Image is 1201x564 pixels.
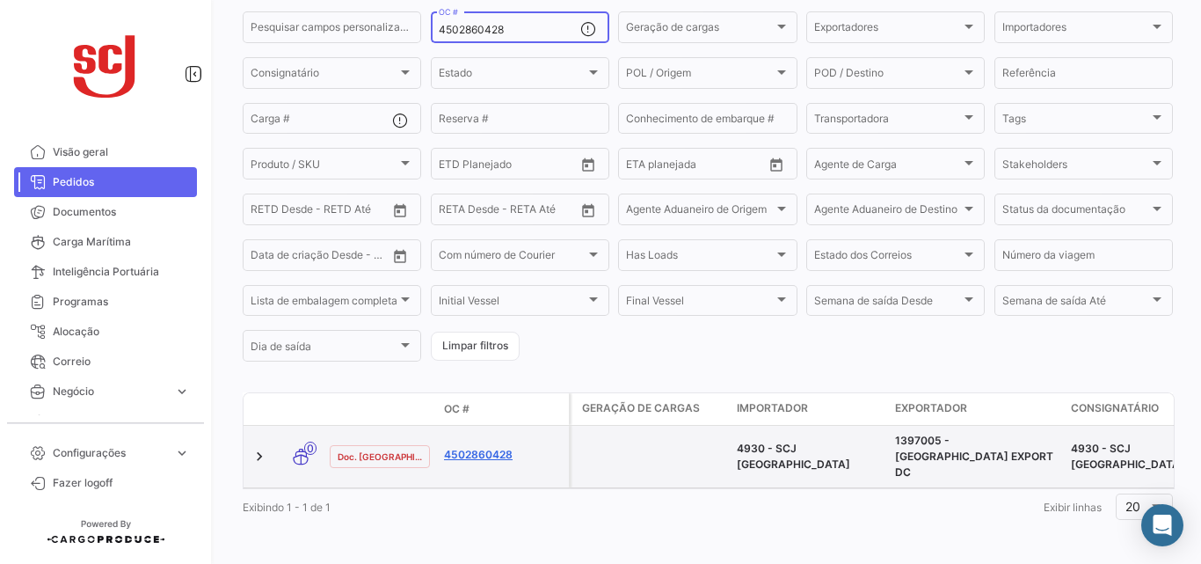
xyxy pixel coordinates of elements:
[1044,501,1102,514] span: Exibir linhas
[814,160,961,172] span: Agente de Carga
[14,347,197,377] a: Correio
[814,24,961,36] span: Exportadores
[431,332,520,361] button: Limpar filtros
[1071,442,1184,471] span: 4930 - SCJ Brasil
[53,384,167,399] span: Negócio
[251,448,268,465] a: Expand/Collapse Row
[444,401,469,417] span: OC #
[730,393,888,425] datatable-header-cell: Importador
[251,70,397,82] span: Consignatário
[251,252,282,264] input: Desde
[53,144,190,160] span: Visão geral
[53,475,190,491] span: Fazer logoff
[437,394,569,424] datatable-header-cell: OC #
[444,447,562,463] a: 4502860428
[1002,24,1149,36] span: Importadores
[53,264,190,280] span: Inteligência Portuária
[895,400,967,416] span: Exportador
[483,160,548,172] input: Até
[53,354,190,370] span: Correio
[53,445,167,461] span: Configurações
[575,197,601,223] button: Open calendar
[575,151,601,178] button: Open calendar
[14,287,197,317] a: Programas
[295,206,360,218] input: Até
[14,167,197,197] a: Pedidos
[62,21,149,109] img: scj_logo1.svg
[387,197,413,223] button: Open calendar
[174,414,190,429] span: expand_more
[14,257,197,287] a: Inteligência Portuária
[626,70,773,82] span: POL / Origem
[439,297,586,310] span: Initial Vessel
[737,400,808,416] span: Importador
[895,434,1053,479] span: 1397005 - TOLUCA EXPORT DC
[53,414,167,429] span: Estatística
[53,174,190,190] span: Pedidos
[483,206,548,218] input: Até
[251,297,397,310] span: Lista de embalagem completa
[814,252,961,264] span: Estado dos Correios
[582,400,700,416] span: Geração de cargas
[571,393,730,425] datatable-header-cell: Geração de cargas
[626,206,773,218] span: Agente Aduaneiro de Origem
[439,160,470,172] input: Desde
[279,402,323,416] datatable-header-cell: Modo de Transporte
[814,115,961,128] span: Transportadora
[243,501,331,514] span: Exibindo 1 - 1 de 1
[304,442,317,455] span: 0
[626,297,773,310] span: Final Vessel
[174,384,190,399] span: expand_more
[14,317,197,347] a: Alocação
[1125,499,1140,514] span: 20
[763,151,790,178] button: Open calendar
[53,324,190,340] span: Alocação
[814,70,961,82] span: POD / Destino
[14,197,197,227] a: Documentos
[737,442,850,471] span: 4930 - SCJ Brasil
[53,294,190,310] span: Programas
[888,393,1064,425] datatable-header-cell: Exportador
[626,24,773,36] span: Geração de cargas
[1141,504,1183,546] div: Abrir Intercom Messenger
[439,252,586,264] span: Com número de Courier
[814,206,961,218] span: Agente Aduaneiro de Destino
[670,160,735,172] input: Até
[251,160,397,172] span: Produto / SKU
[814,297,961,310] span: Semana de saída Desde
[1002,160,1149,172] span: Stakeholders
[387,243,413,269] button: Open calendar
[1071,400,1159,416] span: Consignatário
[323,402,437,416] datatable-header-cell: Estado Doc.
[14,227,197,257] a: Carga Marítima
[626,160,658,172] input: Desde
[14,137,197,167] a: Visão geral
[1002,115,1149,128] span: Tags
[251,343,397,355] span: Dia de saída
[53,204,190,220] span: Documentos
[174,445,190,461] span: expand_more
[251,206,282,218] input: Desde
[439,206,470,218] input: Desde
[1002,206,1149,218] span: Status da documentação
[439,70,586,82] span: Estado
[626,252,773,264] span: Has Loads
[1002,297,1149,310] span: Semana de saída Até
[338,450,422,464] span: Doc. [GEOGRAPHIC_DATA]
[53,234,190,250] span: Carga Marítima
[295,252,360,264] input: Até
